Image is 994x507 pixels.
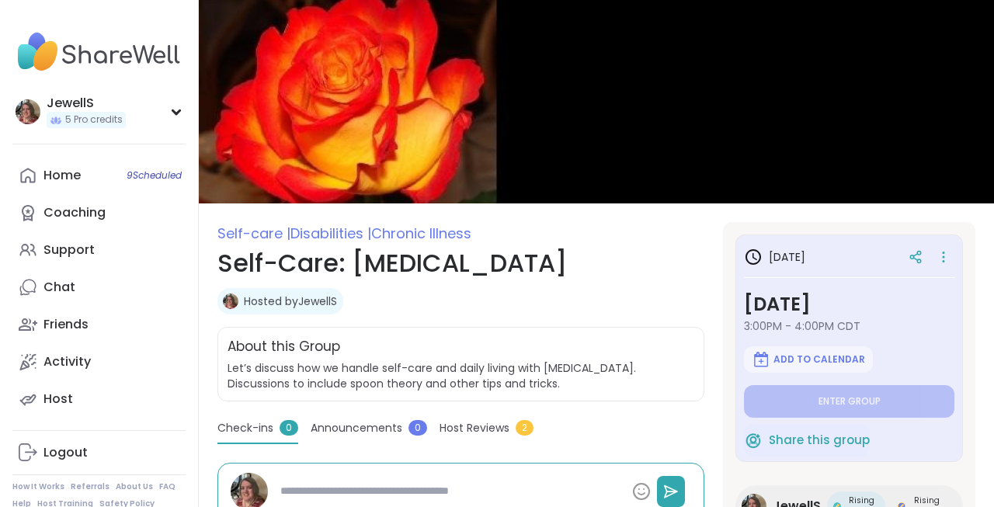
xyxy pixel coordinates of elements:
span: 5 Pro credits [65,113,123,127]
span: Check-ins [217,420,273,436]
span: Disabilities | [290,224,371,243]
a: How It Works [12,481,64,492]
button: Add to Calendar [744,346,873,373]
a: Logout [12,434,186,471]
span: Host Reviews [440,420,509,436]
img: JewellS [223,293,238,309]
span: Enter group [818,395,881,408]
img: ShareWell Logomark [744,431,763,450]
img: JewellS [16,99,40,124]
button: Share this group [744,424,870,457]
span: Add to Calendar [773,353,865,366]
div: Logout [43,444,88,461]
h3: [DATE] [744,290,954,318]
div: Home [43,167,81,184]
img: ShareWell Logomark [752,350,770,369]
span: 2 [516,420,533,436]
h2: About this Group [228,337,340,357]
div: JewellS [47,95,126,112]
span: 0 [280,420,298,436]
div: Friends [43,316,89,333]
span: Chronic Illness [371,224,471,243]
a: Host [12,380,186,418]
div: Host [43,391,73,408]
a: Activity [12,343,186,380]
a: Chat [12,269,186,306]
span: Let’s discuss how we handle self-care and daily living with [MEDICAL_DATA]. Discussions to includ... [228,360,694,391]
a: Support [12,231,186,269]
a: Coaching [12,194,186,231]
a: Friends [12,306,186,343]
div: Coaching [43,204,106,221]
a: Home9Scheduled [12,157,186,194]
img: ShareWell Nav Logo [12,25,186,79]
h1: Self-Care: [MEDICAL_DATA] [217,245,704,282]
span: 9 Scheduled [127,169,182,182]
span: Announcements [311,420,402,436]
a: FAQ [159,481,176,492]
span: 0 [408,420,427,436]
a: Referrals [71,481,109,492]
a: About Us [116,481,153,492]
h3: [DATE] [744,248,805,266]
div: Support [43,241,95,259]
div: Chat [43,279,75,296]
span: Self-care | [217,224,290,243]
span: 3:00PM - 4:00PM CDT [744,318,954,334]
button: Enter group [744,385,954,418]
div: Activity [43,353,91,370]
a: Hosted byJewellS [244,293,337,309]
span: Share this group [769,432,870,450]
